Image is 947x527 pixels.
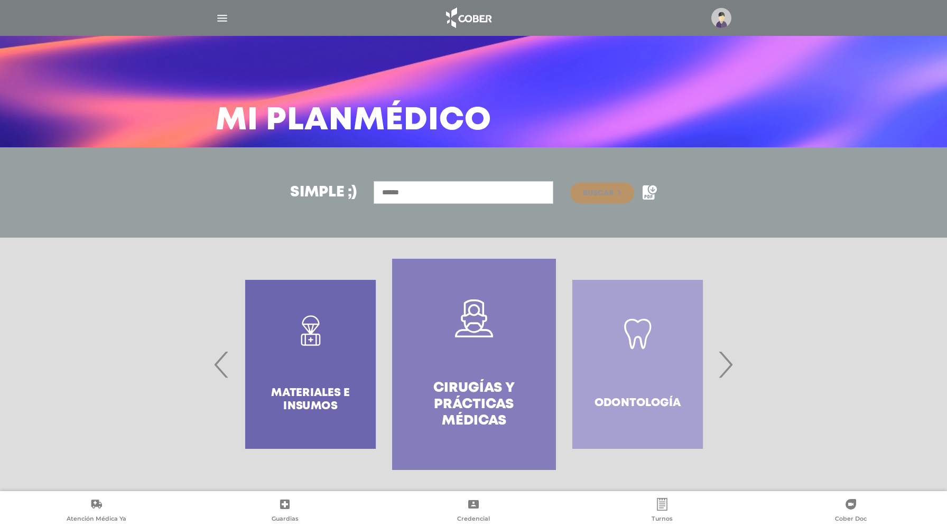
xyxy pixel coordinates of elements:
h3: Simple ;) [290,185,357,200]
a: Credencial [379,498,568,525]
span: Credencial [457,515,490,524]
a: Turnos [568,498,756,525]
h3: Mi Plan Médico [216,107,491,135]
img: logo_cober_home-white.png [440,5,496,31]
a: Guardias [191,498,379,525]
button: Buscar [570,182,634,203]
span: Guardias [272,515,299,524]
h4: Cirugías y Prácticas Médicas [411,380,536,430]
a: Atención Médica Ya [2,498,191,525]
span: Buscar [583,190,614,197]
img: Cober_menu-lines-white.svg [216,12,229,25]
a: Cirugías y Prácticas Médicas [392,259,555,470]
span: Turnos [652,515,673,524]
span: Atención Médica Ya [67,515,126,524]
span: Cober Doc [835,515,867,524]
span: Next [715,336,736,393]
a: Cober Doc [756,498,945,525]
img: profile-placeholder.svg [711,8,731,28]
span: Previous [211,336,232,393]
